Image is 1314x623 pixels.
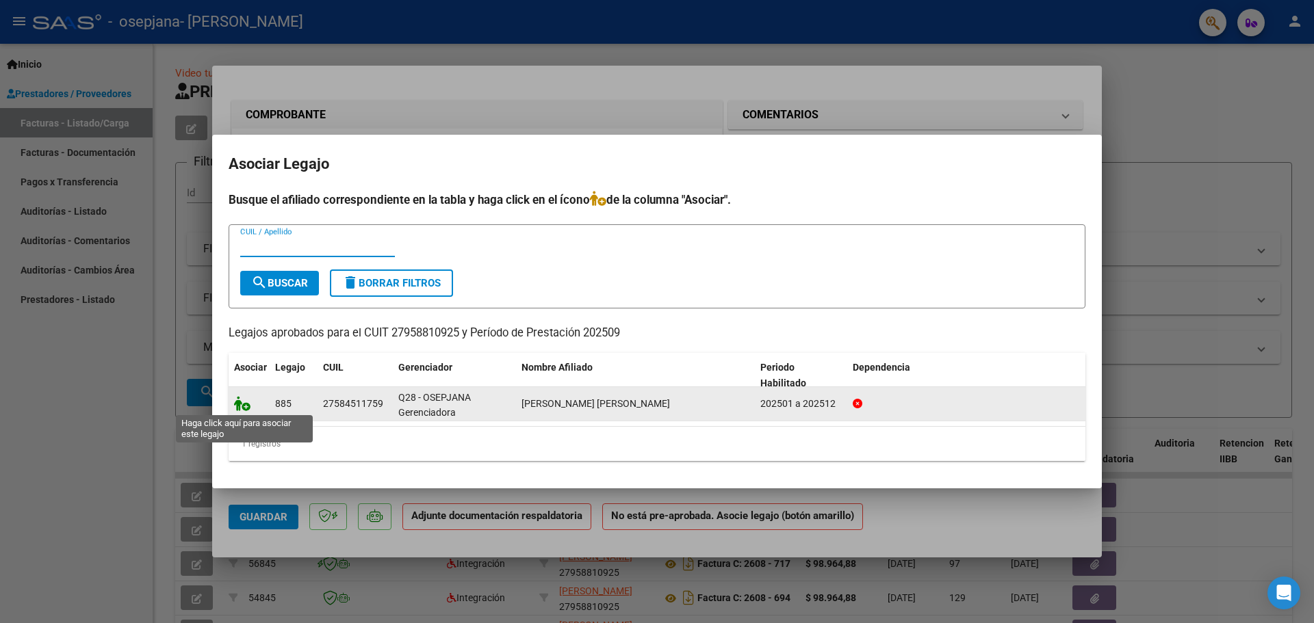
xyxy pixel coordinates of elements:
div: 202501 a 202512 [760,396,842,412]
datatable-header-cell: Asociar [229,353,270,398]
span: 885 [275,398,292,409]
h4: Busque el afiliado correspondiente en la tabla y haga click en el ícono de la columna "Asociar". [229,191,1085,209]
h2: Asociar Legajo [229,151,1085,177]
datatable-header-cell: Legajo [270,353,318,398]
div: 1 registros [229,427,1085,461]
div: Open Intercom Messenger [1267,576,1300,609]
div: 27584511759 [323,396,383,412]
p: Legajos aprobados para el CUIT 27958810925 y Período de Prestación 202509 [229,325,1085,342]
span: NUÑEZ RENATA GEORGINA [521,398,670,409]
span: Gerenciador [398,362,452,373]
span: Q28 - OSEPJANA Gerenciadora [398,392,471,419]
mat-icon: search [251,274,268,291]
span: Asociar [234,362,267,373]
span: Borrar Filtros [342,277,441,289]
datatable-header-cell: Dependencia [847,353,1086,398]
datatable-header-cell: Gerenciador [393,353,516,398]
span: Legajo [275,362,305,373]
span: CUIL [323,362,344,373]
button: Borrar Filtros [330,269,453,297]
datatable-header-cell: Periodo Habilitado [755,353,847,398]
datatable-header-cell: Nombre Afiliado [516,353,755,398]
span: Periodo Habilitado [760,362,806,388]
datatable-header-cell: CUIL [318,353,393,398]
span: Nombre Afiliado [521,362,593,373]
span: Buscar [251,277,308,289]
mat-icon: delete [342,274,359,291]
span: Dependencia [853,362,910,373]
button: Buscar [240,271,319,295]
